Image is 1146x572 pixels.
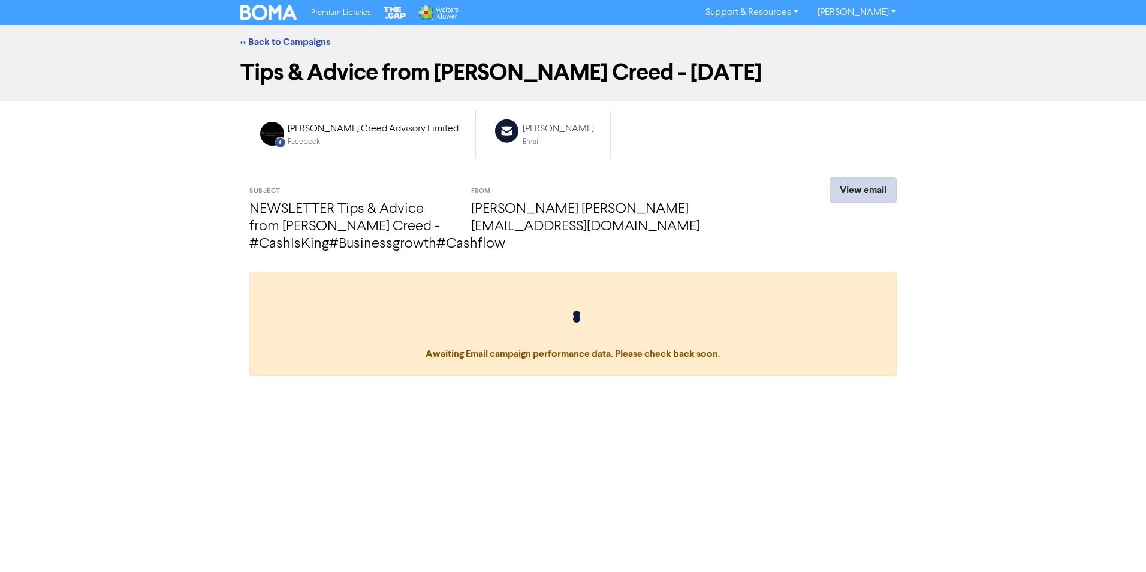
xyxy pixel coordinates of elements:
div: Facebook [288,136,459,147]
div: From [471,186,786,197]
span: Awaiting Email campaign performance data. Please check back soon. [262,311,884,360]
img: BOMA Logo [240,5,297,20]
h1: Tips & Advice from [PERSON_NAME] Creed - [DATE] [240,59,906,86]
div: [PERSON_NAME] Creed Advisory Limited [288,122,459,136]
div: Email [523,136,594,147]
a: Support & Resources [696,3,808,22]
a: [PERSON_NAME] [808,3,906,22]
div: Subject [249,186,453,197]
h4: [PERSON_NAME] [PERSON_NAME][EMAIL_ADDRESS][DOMAIN_NAME] [471,201,786,236]
img: Wolters Kluwer [417,5,458,20]
a: << Back to Campaigns [240,36,330,48]
iframe: Chat Widget [1086,514,1146,572]
img: FACEBOOK_POST [260,122,284,146]
div: [PERSON_NAME] [523,122,594,136]
span: Premium Libraries: [311,9,372,17]
img: The Gap [382,5,408,20]
h4: NEWSLETTER Tips & Advice from [PERSON_NAME] Creed - #CashIsKing#Businessgrowth#Cashflow [249,201,453,252]
a: View email [830,177,897,203]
